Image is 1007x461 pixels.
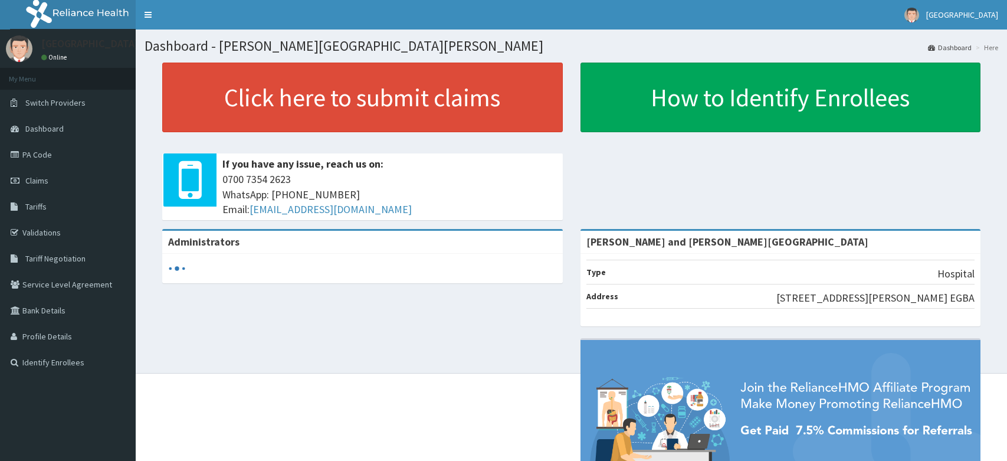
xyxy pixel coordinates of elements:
[25,253,86,264] span: Tariff Negotiation
[25,97,86,108] span: Switch Providers
[776,290,975,306] p: [STREET_ADDRESS][PERSON_NAME] EGBA
[937,266,975,282] p: Hospital
[222,157,383,171] b: If you have any issue, reach us on:
[41,53,70,61] a: Online
[25,175,48,186] span: Claims
[25,123,64,134] span: Dashboard
[162,63,563,132] a: Click here to submit claims
[25,201,47,212] span: Tariffs
[168,235,240,249] b: Administrators
[586,235,868,249] strong: [PERSON_NAME] and [PERSON_NAME][GEOGRAPHIC_DATA]
[928,42,972,53] a: Dashboard
[580,63,981,132] a: How to Identify Enrollees
[6,35,32,62] img: User Image
[41,38,139,49] p: [GEOGRAPHIC_DATA]
[586,267,606,277] b: Type
[250,202,412,216] a: [EMAIL_ADDRESS][DOMAIN_NAME]
[926,9,998,20] span: [GEOGRAPHIC_DATA]
[145,38,998,54] h1: Dashboard - [PERSON_NAME][GEOGRAPHIC_DATA][PERSON_NAME]
[586,291,618,302] b: Address
[904,8,919,22] img: User Image
[973,42,998,53] li: Here
[222,172,557,217] span: 0700 7354 2623 WhatsApp: [PHONE_NUMBER] Email:
[168,260,186,277] svg: audio-loading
